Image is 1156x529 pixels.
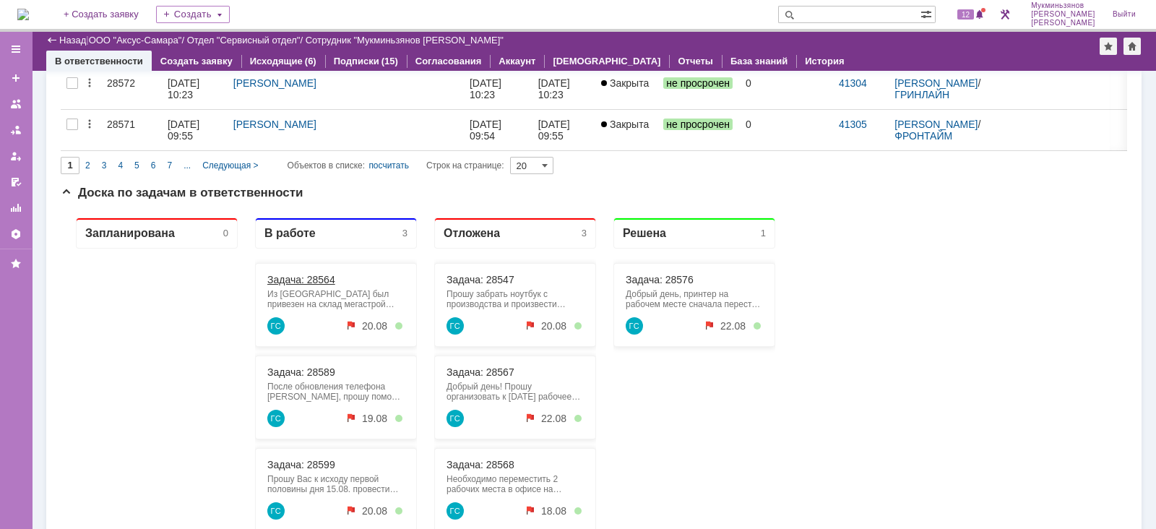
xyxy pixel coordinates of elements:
[163,22,168,33] div: 0
[595,110,657,150] a: Закрыта
[4,223,27,246] a: Настройки
[306,35,504,46] div: Сотрудник "Мукминьзянов [PERSON_NAME]"
[207,68,344,79] div: Задача: 28564
[657,69,740,109] a: не просрочен
[84,119,95,130] div: Действия
[207,204,224,221] a: Галстьян Степан Александрович
[101,69,162,109] a: 28572
[85,160,90,171] span: 2
[470,77,504,100] div: [DATE] 10:23
[678,56,713,66] a: Отчеты
[464,110,532,150] a: [DATE] 09:54
[1123,38,1141,55] div: Сделать домашней страницей
[532,110,595,150] a: [DATE] 09:55
[657,110,740,150] a: не просрочен
[207,160,275,172] a: Задача: 28589
[4,197,27,220] a: Отчеты
[61,186,303,199] span: Доска по задачам в ответственности
[386,111,403,129] a: Галстьян Степан Александрович
[55,56,143,66] a: В ответственности
[368,157,409,174] div: посчитать
[565,68,633,79] a: Задача: 28576
[839,77,867,89] a: 41304
[553,56,660,66] a: [DEMOGRAPHIC_DATA]
[187,35,306,46] div: /
[386,160,454,172] a: Задача: 28567
[335,116,342,124] div: не просрочен
[532,69,595,109] a: [DATE] 10:23
[463,206,475,220] div: не просрочен
[1031,19,1095,27] span: [PERSON_NAME]
[642,113,654,127] div: не просрочен
[4,145,27,168] a: Мои заявки
[167,160,172,171] span: 7
[288,157,504,174] i: Строк на странице:
[207,253,275,264] a: Задача: 28599
[480,114,506,126] div: 20.08.2025
[4,171,27,194] a: Мои согласования
[470,119,504,142] div: [DATE] 09:54
[58,22,72,205] span: 1. Заявитель (ФИО пользователя). [PERSON_NAME]
[415,56,482,66] a: Согласования
[301,207,327,218] div: 19.08.2025
[301,114,327,126] div: 20.08.2025
[101,110,162,150] a: 28571
[134,160,139,171] span: 5
[386,204,403,221] a: Галстьян Степан Александрович
[386,83,523,103] div: Прошу забрать ноутбук с производства и произвести замену АКБ, старая АКБ не держит заряд
[386,253,454,264] a: Задача: 28568
[601,119,649,130] span: Закрыта
[284,113,296,127] div: не просрочен
[207,296,224,314] a: Галстьян Степан Александрович
[207,268,344,288] div: Прошу Вас к исходу первой половины дня 15.08. провести проводной интернет в помещении маркет-плей...
[58,206,72,368] span: 2. Контактный телефон ( сотовый) 89272093580
[386,176,523,196] div: Добрый день! Прошу организовать к пятнице рабочее место Якиманскому С. С Уважением, Инжеватова Ма...
[663,119,733,130] span: не просрочен
[233,77,316,89] a: [PERSON_NAME]
[386,296,403,314] a: Галстьян Степан Александрович
[805,56,844,66] a: История
[89,35,182,46] a: ООО "Аксус-Самара"
[464,69,532,109] a: [DATE] 10:23
[383,20,439,34] div: Отложена
[386,268,523,288] div: Необходимо переместить 2 рабочих места в офисе на Мориса Тореза
[730,56,788,66] a: База знаний
[514,301,521,309] div: не просрочен
[84,77,95,89] div: Действия
[565,68,702,79] div: Задача: 28576
[693,116,700,124] div: не просрочен
[89,35,187,46] div: /
[284,298,296,312] div: не просрочен
[284,206,296,220] div: не просрочен
[107,77,156,89] div: 28572
[601,77,649,89] span: Закрыта
[184,160,191,171] span: ...
[386,68,523,79] div: Задача: 28547
[118,160,123,171] span: 4
[4,66,27,90] a: Создать заявку
[894,77,1008,100] div: /
[1031,10,1095,19] span: [PERSON_NAME]
[700,22,705,33] div: 1
[335,301,342,309] div: не просрочен
[514,116,521,124] div: не просрочен
[839,119,867,130] a: 41305
[207,253,344,264] div: Задача: 28599
[463,113,475,127] div: не просрочен
[660,114,685,126] div: 22.08.2025
[463,298,475,312] div: не просрочен
[1031,1,1095,10] span: Мукминьзянов
[156,6,230,23] div: Создать
[565,83,702,103] div: Добрый день, принтер на рабочем месте сначала перестал сканировать документы, напечатал листок с ...
[538,77,573,100] div: [DATE] 10:23
[386,160,523,172] div: Задача: 28567
[25,20,114,34] div: Запланирована
[565,111,582,129] a: Галстьян Степан Александрович
[288,160,365,171] span: Объектов в списке:
[996,6,1014,23] a: Перейти в интерфейс администратора
[187,35,301,46] a: Отдел "Сервисный отдел"
[168,119,202,142] div: [DATE] 09:55
[207,68,275,79] a: Задача: 28564
[562,20,605,34] div: Решена
[59,35,86,46] a: Назад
